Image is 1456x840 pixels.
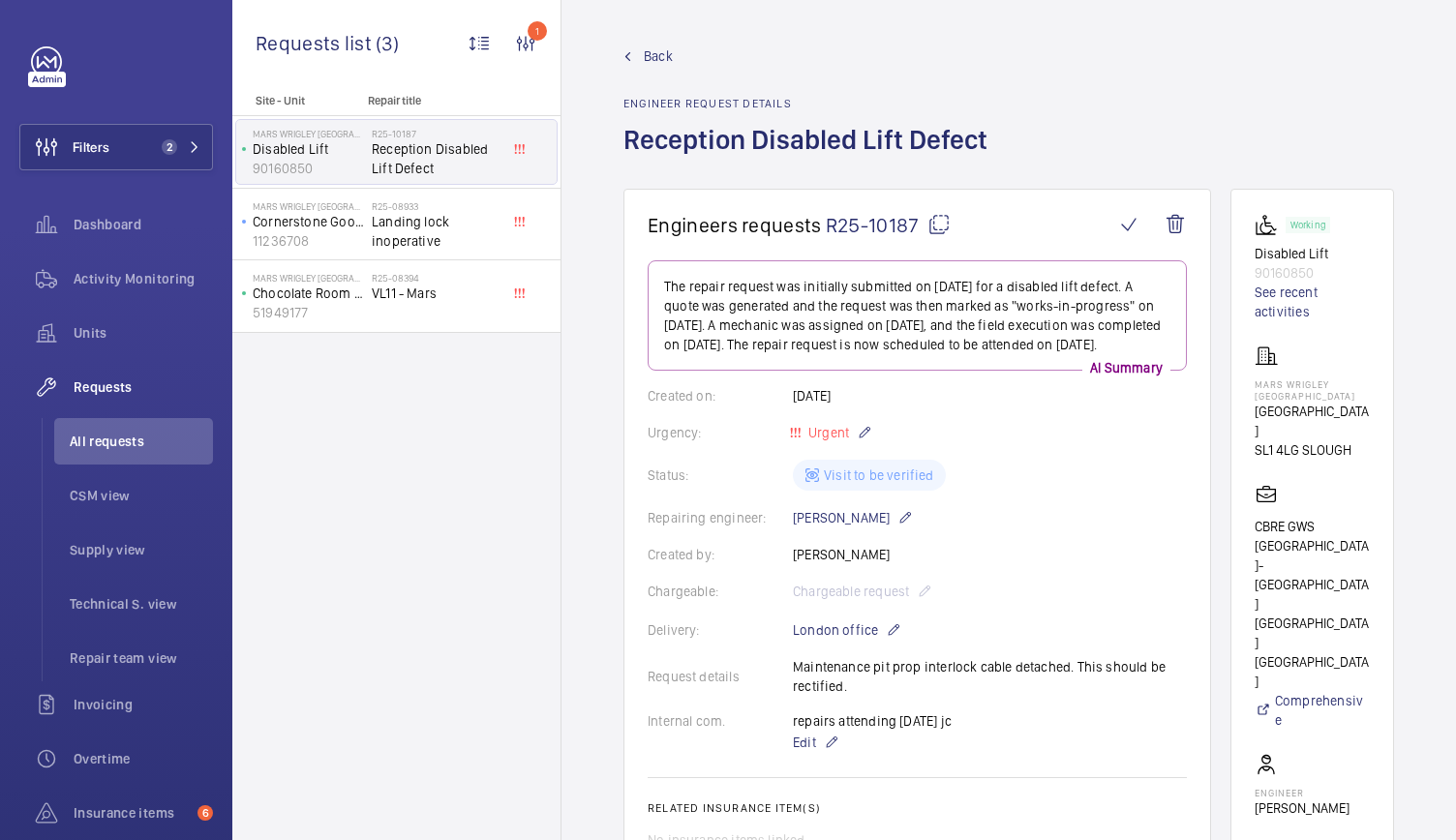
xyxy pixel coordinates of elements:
[372,128,500,139] h2: R25-10187
[804,425,849,440] span: Urgent
[74,377,213,397] span: Requests
[372,212,500,251] span: Landing lock inoperative
[1255,517,1370,691] p: CBRE GWS [GEOGRAPHIC_DATA]- [GEOGRAPHIC_DATA] [GEOGRAPHIC_DATA] [GEOGRAPHIC_DATA]
[162,139,177,155] span: 2
[372,200,500,212] h2: R25-08933
[648,801,1187,815] h2: Related insurance item(s)
[253,139,364,159] p: Disabled Lift
[253,231,364,251] p: 11236708
[1255,787,1350,798] p: Engineer
[623,122,999,189] h1: Reception Disabled Lift Defect
[1255,263,1370,283] p: 90160850
[253,200,364,212] p: Mars Wrigley [GEOGRAPHIC_DATA]
[1255,213,1286,236] img: platform_lift.svg
[256,31,376,55] span: Requests list
[74,215,213,234] span: Dashboard
[197,805,213,821] span: 6
[1255,440,1370,460] p: SL1 4LG SLOUGH
[70,432,213,451] span: All requests
[1255,378,1370,402] p: Mars Wrigley [GEOGRAPHIC_DATA]
[70,486,213,505] span: CSM view
[1290,222,1325,228] p: Working
[793,506,913,529] p: [PERSON_NAME]
[74,323,213,343] span: Units
[253,284,364,303] p: Chocolate Room Lift (4FLR)
[253,272,364,284] p: Mars Wrigley [GEOGRAPHIC_DATA]
[372,284,500,303] span: VL11 - Mars
[1255,691,1370,730] a: Comprehensive
[368,94,496,107] p: Repair title
[70,540,213,559] span: Supply view
[372,272,500,284] h2: R25-08394
[372,139,500,178] span: Reception Disabled Lift Defect
[70,594,213,614] span: Technical S. view
[1255,283,1370,321] a: See recent activities
[623,97,999,110] h2: Engineer request details
[74,695,213,714] span: Invoicing
[70,648,213,668] span: Repair team view
[253,128,364,139] p: Mars Wrigley [GEOGRAPHIC_DATA]
[1255,402,1370,440] p: [GEOGRAPHIC_DATA]
[664,277,1170,354] p: The repair request was initially submitted on [DATE] for a disabled lift defect. A quote was gene...
[1255,244,1370,263] p: Disabled Lift
[648,213,822,237] span: Engineers requests
[19,124,213,170] button: Filters2
[232,94,360,107] p: Site - Unit
[1082,358,1170,377] p: AI Summary
[793,733,816,752] span: Edit
[74,269,213,288] span: Activity Monitoring
[253,212,364,231] p: Cornerstone Goods Lift
[74,749,213,768] span: Overtime
[644,46,673,66] span: Back
[74,803,190,823] span: Insurance items
[826,213,951,237] span: R25-10187
[1255,798,1350,818] p: [PERSON_NAME]
[73,137,109,157] span: Filters
[253,303,364,322] p: 51949177
[793,618,901,642] p: London office
[253,159,364,178] p: 90160850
